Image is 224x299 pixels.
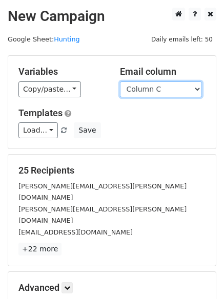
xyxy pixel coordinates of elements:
a: Templates [18,108,63,118]
iframe: Chat Widget [173,250,224,299]
small: Google Sheet: [8,35,80,43]
span: Daily emails left: 50 [148,34,216,45]
h5: Email column [120,66,206,77]
a: Daily emails left: 50 [148,35,216,43]
a: Load... [18,122,58,138]
a: Hunting [54,35,79,43]
h5: Variables [18,66,105,77]
h2: New Campaign [8,8,216,25]
small: [EMAIL_ADDRESS][DOMAIN_NAME] [18,228,133,236]
small: [PERSON_NAME][EMAIL_ADDRESS][PERSON_NAME][DOMAIN_NAME] [18,205,187,225]
h5: 25 Recipients [18,165,206,176]
a: +22 more [18,243,62,255]
button: Save [74,122,100,138]
h5: Advanced [18,282,206,293]
small: [PERSON_NAME][EMAIL_ADDRESS][PERSON_NAME][DOMAIN_NAME] [18,182,187,202]
a: Copy/paste... [18,81,81,97]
